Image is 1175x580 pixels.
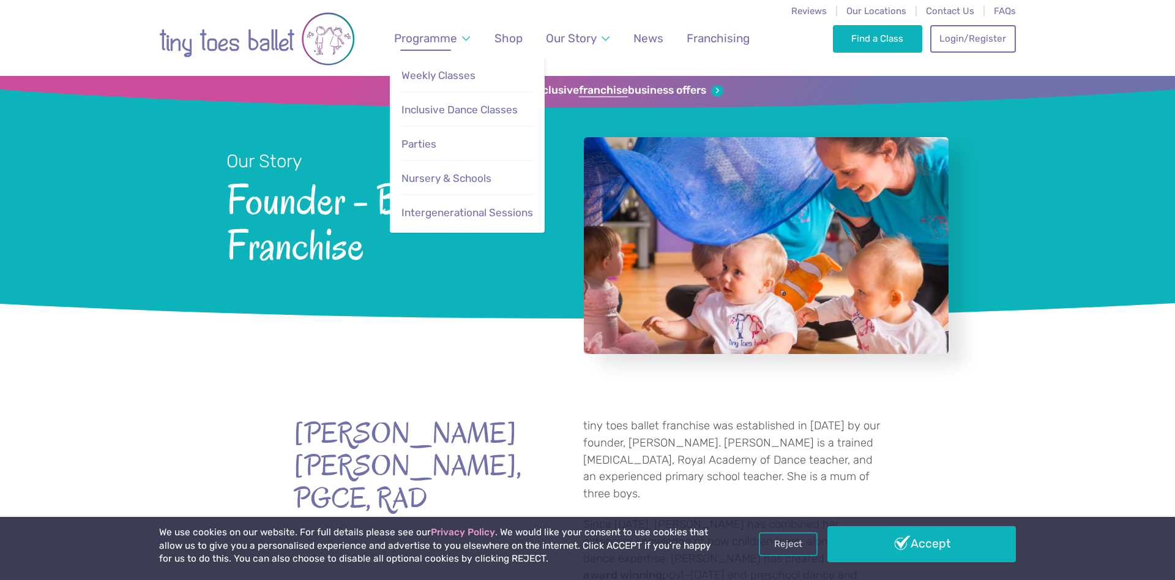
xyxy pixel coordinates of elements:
a: Contact Us [926,6,974,17]
a: Privacy Policy [431,527,495,538]
span: Franchising [687,31,750,45]
a: Sign up for our exclusivefranchisebusiness offers [452,84,723,97]
span: Shop [494,31,523,45]
strong: [PERSON_NAME] [PERSON_NAME], PGCE, RAD [294,418,514,514]
a: Programme [389,24,476,53]
a: Shop [489,24,529,53]
span: Weekly Classes [401,69,476,81]
a: Parties [400,131,534,157]
a: FAQs [994,6,1016,17]
a: Our Locations [846,6,906,17]
a: Reject [759,532,818,556]
small: Our Story [226,151,302,171]
p: We use cookies on our website. For full details please see our . We would like your consent to us... [159,526,716,566]
a: Franchising [681,24,756,53]
a: Inclusive Dance Classes [400,97,534,123]
strong: franchise [579,84,628,97]
p: tiny toes ballet franchise was established in [DATE] by our founder, [PERSON_NAME]. [PERSON_NAME]... [583,418,881,502]
span: Intergenerational Sessions [401,206,533,219]
span: Nursery & Schools [401,172,491,184]
span: Founder - Ballet Franchise [226,173,551,268]
a: Intergenerational Sessions [400,200,534,226]
img: tiny toes ballet [159,8,355,70]
a: Login/Register [930,25,1016,52]
a: Find a Class [833,25,923,52]
a: Accept [827,526,1016,562]
span: Parties [401,138,436,150]
a: Nursery & Schools [400,165,534,192]
span: Inclusive Dance Classes [401,104,518,116]
span: Programme [394,31,457,45]
span: Our Story [546,31,597,45]
a: Our Story [540,24,616,53]
a: Reviews [791,6,827,17]
a: Weekly Classes [400,62,534,89]
span: News [633,31,663,45]
a: News [627,24,669,53]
